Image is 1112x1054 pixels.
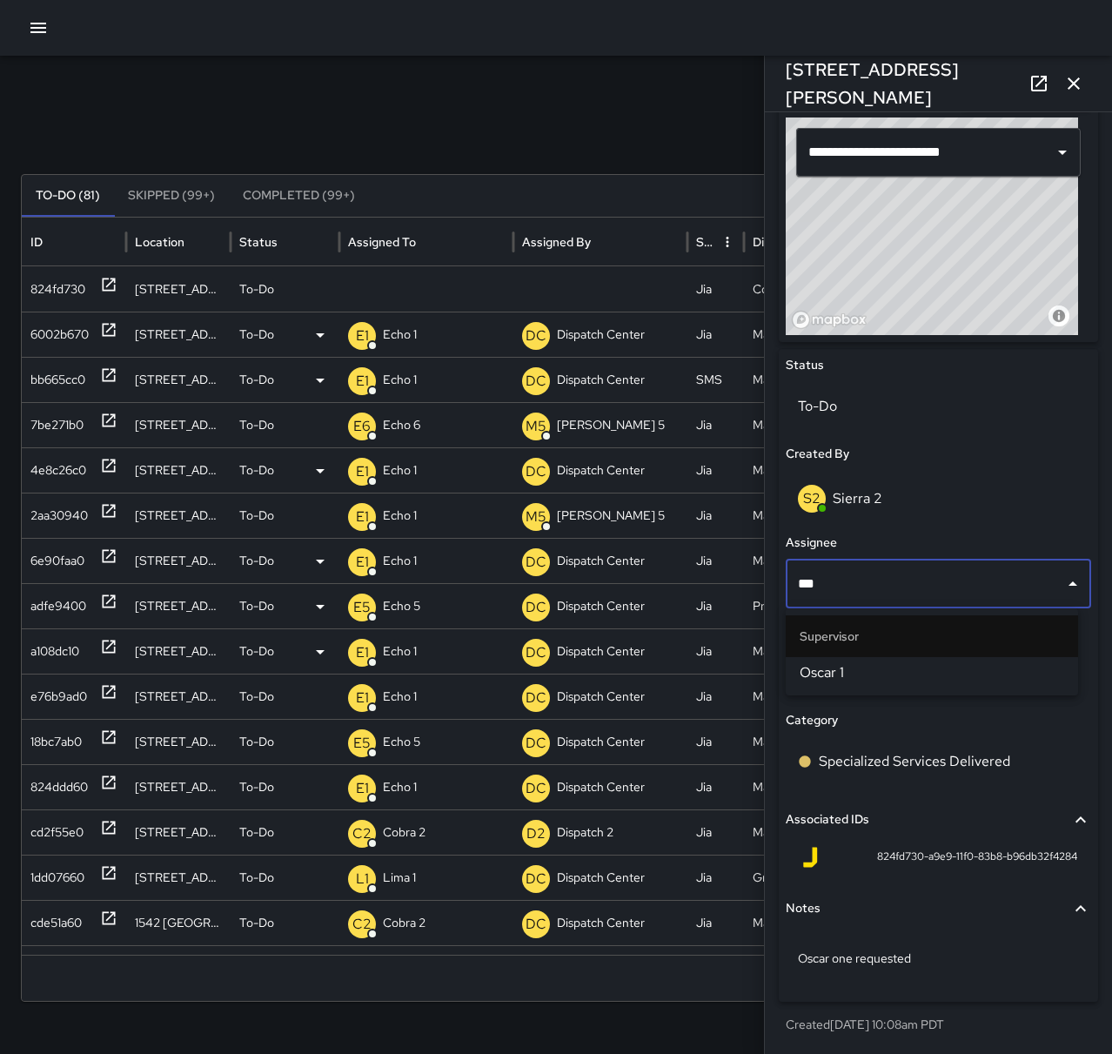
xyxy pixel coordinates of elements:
p: Dispatch Center [557,901,645,945]
p: C2 [352,914,372,935]
p: To-Do [239,765,274,809]
div: Maintenance [744,447,853,493]
button: Source column menu [715,230,740,254]
p: E1 [356,778,369,799]
p: M5 [526,416,546,437]
div: 2aa30940 [30,493,88,538]
div: 824ddd60 [30,765,88,809]
p: Echo 1 [383,312,417,357]
p: [PERSON_NAME] 5 [557,403,665,447]
div: cde51a60 [30,901,82,945]
p: To-Do [239,539,274,583]
div: Location [135,234,184,250]
p: To-Do [239,403,274,447]
div: 2330 Waverly Street [126,402,231,447]
p: DC [526,642,546,663]
p: To-Do [239,358,274,402]
div: 6002b670 [30,312,89,357]
div: Jia [687,764,744,809]
p: E1 [356,371,369,392]
div: Jia [687,402,744,447]
p: Lima 1 [383,856,416,900]
div: 824fd730 [30,267,85,312]
div: Pressure Washing [744,583,853,628]
p: Dispatch Center [557,312,645,357]
p: DC [526,326,546,346]
div: Maintenance [744,900,853,945]
p: DC [526,733,546,754]
p: E5 [353,597,371,618]
p: Echo 1 [383,448,417,493]
p: L1 [356,869,369,890]
p: To-Do [239,810,274,855]
div: 461 Thomas L. Berkley Way [126,266,231,312]
p: Dispatch Center [557,629,645,674]
p: E1 [356,642,369,663]
div: 7be271b0 [30,403,84,447]
p: Echo 1 [383,629,417,674]
p: Echo 5 [383,720,420,764]
div: Maintenance [744,764,853,809]
div: adfe9400 [30,584,86,628]
p: To-Do [239,856,274,900]
div: Maintenance [744,402,853,447]
p: DC [526,552,546,573]
div: 1633 San Pablo Avenue [126,583,231,628]
p: E6 [353,416,371,437]
div: 180 Grand Avenue [126,493,231,538]
div: 1dd07660 [30,856,84,900]
p: To-Do [239,267,274,312]
p: To-Do [239,901,274,945]
p: Dispatch Center [557,358,645,402]
p: DC [526,778,546,799]
p: Dispatch 2 [557,810,613,855]
p: To-Do [239,493,274,538]
div: 412 22nd Street [126,674,231,719]
div: Maintenance [744,538,853,583]
div: Jia [687,855,744,900]
p: E1 [356,507,369,527]
div: Source [696,234,713,250]
p: To-Do [239,629,274,674]
p: E1 [356,326,369,346]
p: E1 [356,461,369,482]
div: 6e90faa0 [30,539,84,583]
div: ID [30,234,43,250]
p: To-Do [239,584,274,628]
div: 4e8c26c0 [30,448,86,493]
p: [PERSON_NAME] 5 [557,493,665,538]
div: a108dc10 [30,629,79,674]
p: Cobra 2 [383,810,425,855]
button: Skipped (99+) [114,175,229,217]
p: Echo 5 [383,584,420,628]
p: DC [526,461,546,482]
div: Maintenance [744,628,853,674]
p: DC [526,597,546,618]
div: Jia [687,809,744,855]
p: Dispatch Center [557,675,645,719]
div: Jia [687,674,744,719]
p: DC [526,371,546,392]
div: Jia [687,538,744,583]
p: To-Do [239,675,274,719]
p: Echo 1 [383,765,417,809]
div: 1542 Broadway [126,900,231,945]
p: Dispatch Center [557,539,645,583]
p: Dispatch Center [557,448,645,493]
p: To-Do [239,448,274,493]
div: Jia [687,900,744,945]
p: E5 [353,733,371,754]
div: 380 15th Street [126,628,231,674]
div: SMS [687,357,744,402]
div: cd2f55e0 [30,810,84,855]
div: Jia [687,312,744,357]
div: 1630 Webster Street [126,357,231,402]
p: To-Do [239,720,274,764]
p: Echo 1 [383,493,417,538]
div: Assigned To [348,234,416,250]
div: Jia [687,447,744,493]
span: Oscar 1 [800,662,1064,683]
p: Echo 1 [383,675,417,719]
div: Community Outreach [744,266,853,312]
div: Maintenance [744,312,853,357]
